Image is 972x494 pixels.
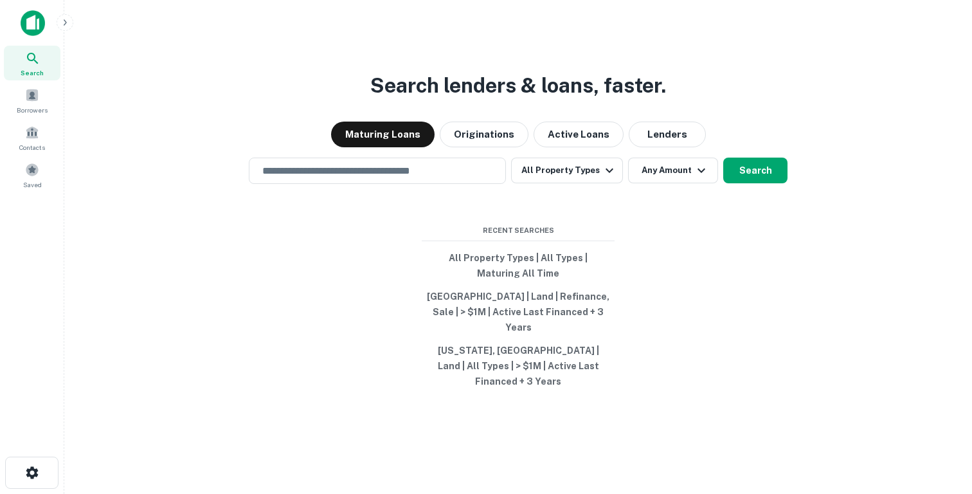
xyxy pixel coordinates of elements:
button: Originations [440,122,528,147]
a: Contacts [4,120,60,155]
h3: Search lenders & loans, faster. [370,70,666,101]
button: Lenders [629,122,706,147]
span: Search [21,68,44,78]
iframe: Chat Widget [908,391,972,453]
span: Contacts [19,142,45,152]
a: Search [4,46,60,80]
a: Saved [4,158,60,192]
span: Borrowers [17,105,48,115]
button: Maturing Loans [331,122,435,147]
span: Recent Searches [422,225,615,236]
button: Active Loans [534,122,624,147]
img: capitalize-icon.png [21,10,45,36]
a: Borrowers [4,83,60,118]
button: [GEOGRAPHIC_DATA] | Land | Refinance, Sale | > $1M | Active Last Financed + 3 Years [422,285,615,339]
button: Any Amount [628,158,718,183]
span: Saved [23,179,42,190]
button: [US_STATE], [GEOGRAPHIC_DATA] | Land | All Types | > $1M | Active Last Financed + 3 Years [422,339,615,393]
button: All Property Types [511,158,623,183]
button: Search [723,158,788,183]
button: All Property Types | All Types | Maturing All Time [422,246,615,285]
